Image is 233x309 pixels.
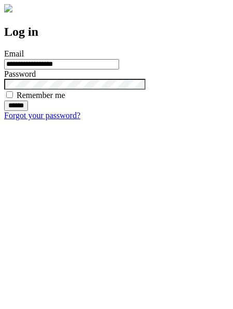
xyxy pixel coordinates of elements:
[4,111,80,120] a: Forgot your password?
[4,4,12,12] img: logo-4e3dc11c47720685a147b03b5a06dd966a58ff35d612b21f08c02c0306f2b779.png
[4,49,24,58] label: Email
[4,25,229,39] h2: Log in
[17,91,65,100] label: Remember me
[4,69,36,78] label: Password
